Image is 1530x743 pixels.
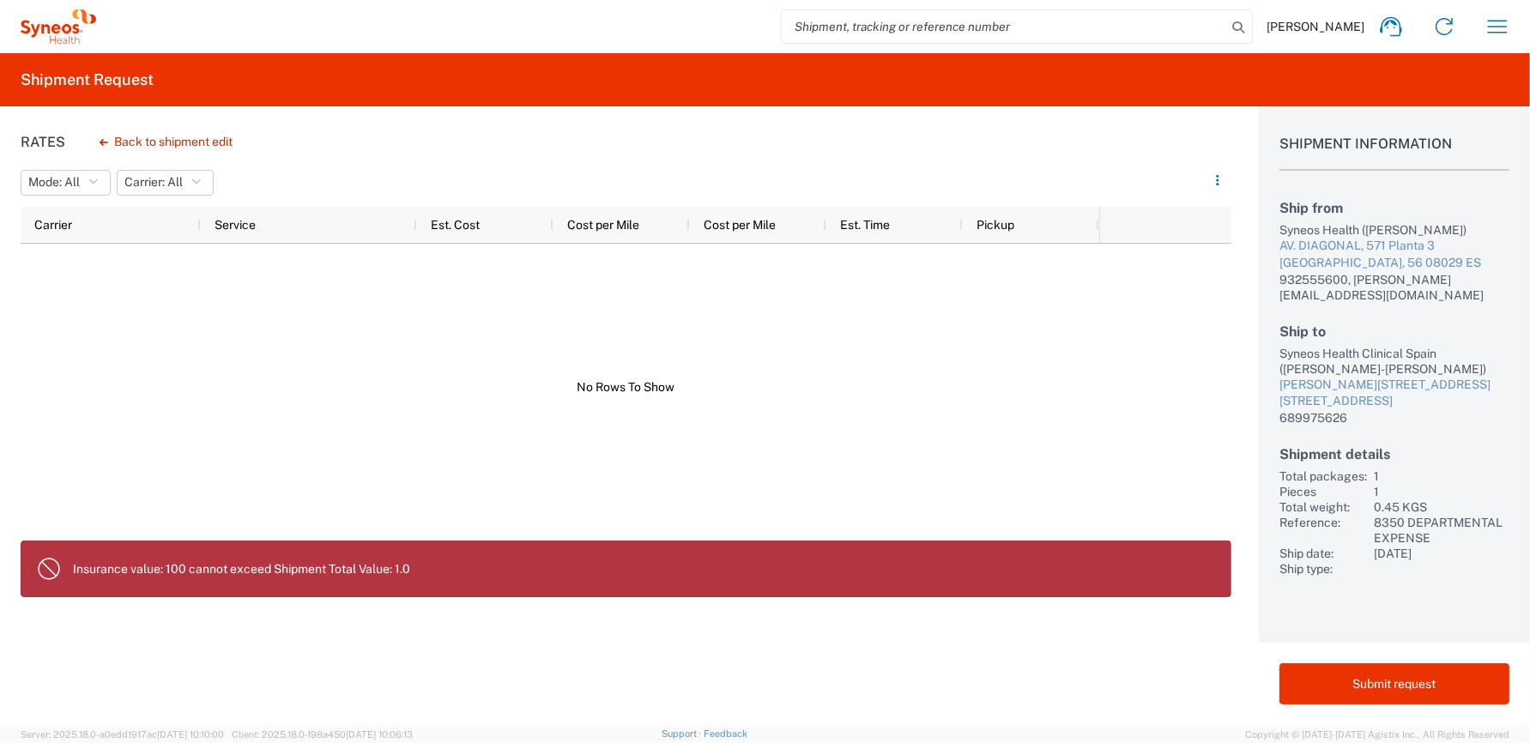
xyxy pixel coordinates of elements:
div: 0.45 KGS [1374,499,1509,515]
button: Mode: All [21,170,111,196]
h1: Shipment Information [1279,136,1509,171]
input: Shipment, tracking or reference number [782,10,1226,43]
a: AV. DIAGONAL, 571 Planta 3[GEOGRAPHIC_DATA], 56 08029 ES [1279,238,1509,271]
p: Insurance value: 100 cannot exceed Shipment Total Value: 1.0 [73,561,1217,577]
a: [PERSON_NAME][STREET_ADDRESS][STREET_ADDRESS] [1279,377,1509,410]
span: [PERSON_NAME] [1267,19,1364,34]
span: Service [215,218,256,232]
a: Support [662,728,705,739]
button: Submit request [1279,663,1509,704]
span: Est. Time [840,218,890,232]
div: 689975626 [1279,410,1509,426]
h2: Ship from [1279,200,1509,216]
span: Client: 2025.18.0-198a450 [232,729,413,740]
div: Total weight: [1279,499,1367,515]
span: Est. Cost [431,218,480,232]
span: Copyright © [DATE]-[DATE] Agistix Inc., All Rights Reserved [1245,727,1509,742]
h2: Shipment Request [21,69,154,90]
h2: Shipment details [1279,446,1509,462]
h2: Ship to [1279,323,1509,340]
div: 1 [1374,468,1509,484]
span: Mode: All [28,174,80,190]
div: Ship date: [1279,546,1367,561]
button: Carrier: All [117,170,214,196]
span: Carrier: All [124,174,183,190]
div: [STREET_ADDRESS] [1279,393,1509,410]
a: Feedback [704,728,747,739]
div: Total packages: [1279,468,1367,484]
div: Reference: [1279,515,1367,546]
div: [GEOGRAPHIC_DATA], 56 08029 ES [1279,255,1509,272]
div: 8350 DEPARTMENTAL EXPENSE [1374,515,1509,546]
button: Back to shipment edit [86,127,246,157]
div: Syneos Health ([PERSON_NAME]) [1279,222,1509,238]
div: AV. DIAGONAL, 571 Planta 3 [1279,238,1509,255]
div: [PERSON_NAME][STREET_ADDRESS] [1279,377,1509,394]
div: 932555600, [PERSON_NAME][EMAIL_ADDRESS][DOMAIN_NAME] [1279,272,1509,303]
span: Cost per Mile [704,218,776,232]
span: Pickup [977,218,1014,232]
h1: Rates [21,134,65,150]
div: Ship type: [1279,561,1367,577]
span: Carrier [34,218,72,232]
span: [DATE] 10:06:13 [346,729,413,740]
div: Syneos Health Clinical Spain ([PERSON_NAME]-[PERSON_NAME]) [1279,346,1509,377]
div: 1 [1374,484,1509,499]
span: [DATE] 10:10:00 [157,729,224,740]
span: Server: 2025.18.0-a0edd1917ac [21,729,224,740]
span: Cost per Mile [567,218,639,232]
div: Pieces [1279,484,1367,499]
div: [DATE] [1374,546,1509,561]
